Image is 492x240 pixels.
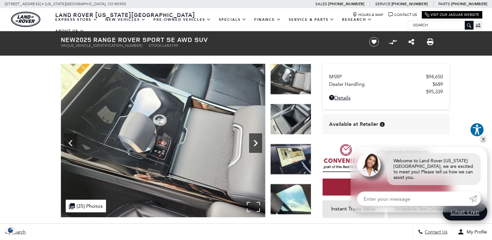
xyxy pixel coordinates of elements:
img: New 2025 Borasco Grey Land Rover SE image 24 [61,64,265,217]
span: Land Rover [US_STATE][GEOGRAPHIC_DATA] [55,11,195,19]
img: Land Rover [11,12,40,27]
a: Instant Trade Value [323,200,384,217]
button: Open user profile menu [453,224,492,240]
span: [US_VEHICLE_IDENTIFICATION_NUMBER] [68,43,142,48]
span: Available at Retailer [329,121,378,128]
img: New 2025 Borasco Grey Land Rover SE image 24 [270,64,311,95]
img: Opt-Out Icon [3,227,18,233]
a: [STREET_ADDRESS] • [US_STATE][GEOGRAPHIC_DATA], CO 80905 [5,2,126,6]
span: Service [375,2,390,6]
a: Service & Parts [285,14,338,25]
span: MSRP [329,74,426,80]
div: Next [249,133,262,153]
a: Print this New 2025 Range Rover Sport SE AWD SUV [427,38,433,46]
a: Submit [469,192,481,206]
span: $689 [432,81,443,87]
img: New 2025 Borasco Grey Land Rover SE image 27 [270,184,311,215]
a: EXPRESS STORE [51,14,101,25]
a: About Us [51,25,88,37]
a: Details [329,95,443,101]
a: Pre-Owned Vehicles [150,14,215,25]
a: MSRP $94,650 [329,74,443,80]
a: Hours & Map [352,12,383,17]
a: Finance [250,14,285,25]
a: Specials [215,14,250,25]
a: Land Rover [US_STATE][GEOGRAPHIC_DATA] [51,11,199,19]
a: Research [338,14,376,25]
nav: Main Navigation [51,14,408,37]
img: New 2025 Borasco Grey Land Rover SE image 26 [270,144,311,175]
span: Stock: [149,43,163,48]
a: [PHONE_NUMBER] [451,1,487,7]
input: Search [408,21,473,29]
strong: New [61,35,76,44]
button: Compare Vehicle [388,37,398,47]
a: $95,339 [329,89,443,95]
img: Agent profile photo [357,153,380,177]
span: Sales [315,2,327,6]
div: Previous [64,133,77,153]
div: (35) Photos [66,200,106,212]
a: Start Your Deal [323,179,449,195]
button: Explore your accessibility options [470,123,484,137]
span: Contact Us [423,229,447,235]
input: Enter your message [357,192,469,206]
a: land-rover [11,12,40,27]
img: New 2025 Borasco Grey Land Rover SE image 25 [270,104,311,135]
div: Welcome to Land Rover [US_STATE][GEOGRAPHIC_DATA], we are excited to meet you! Please tell us how... [387,153,481,185]
span: $95,339 [426,89,443,95]
span: L483199 [163,43,178,48]
span: Dealer Handling [329,81,432,87]
a: Visit Our Jaguar Website [425,12,479,17]
a: [PHONE_NUMBER] [328,1,364,7]
span: $94,650 [426,74,443,80]
span: Parts [438,2,450,6]
span: My Profile [464,229,487,235]
a: [PHONE_NUMBER] [392,1,428,7]
a: Contact Us [388,12,417,17]
a: Share this New 2025 Range Rover Sport SE AWD SUV [408,38,414,46]
button: Save vehicle [367,37,381,47]
h1: 2025 Range Rover Sport SE AWD SUV [61,36,358,43]
section: Click to Open Cookie Consent Modal [3,227,18,233]
span: Instant Trade Value [331,206,376,212]
span: VIN: [61,43,68,48]
a: New Vehicles [101,14,150,25]
div: Vehicle is in stock and ready for immediate delivery. Due to demand, availability is subject to c... [380,122,385,127]
a: Dealer Handling $689 [329,81,443,87]
aside: Accessibility Help Desk [470,123,484,138]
